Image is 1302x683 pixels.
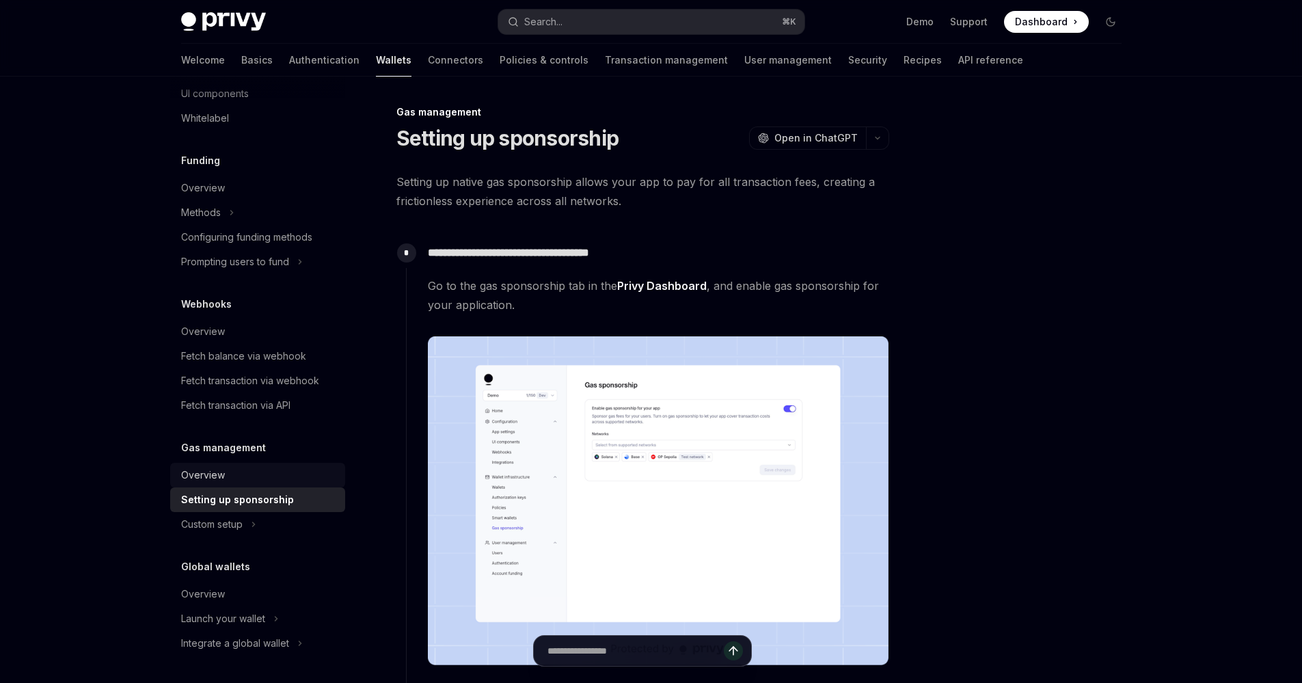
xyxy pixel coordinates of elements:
a: Wallets [376,44,411,77]
h5: Gas management [181,440,266,456]
a: Overview [170,176,345,200]
a: Welcome [181,44,225,77]
div: Fetch balance via webhook [181,348,306,364]
div: Launch your wallet [181,611,265,627]
button: Open in ChatGPT [749,126,866,150]
div: Configuring funding methods [181,229,312,245]
a: Basics [241,44,273,77]
a: Connectors [428,44,483,77]
a: Fetch balance via webhook [170,344,345,369]
a: Overview [170,463,345,487]
span: Go to the gas sponsorship tab in the , and enable gas sponsorship for your application. [428,276,889,314]
h5: Global wallets [181,559,250,575]
div: Fetch transaction via API [181,397,290,414]
div: Gas management [396,105,889,119]
div: Integrate a global wallet [181,635,289,652]
a: Transaction management [605,44,728,77]
a: API reference [958,44,1023,77]
div: Overview [181,323,225,340]
a: Authentication [289,44,360,77]
a: Recipes [904,44,942,77]
span: Dashboard [1015,15,1068,29]
button: Toggle dark mode [1100,11,1122,33]
a: Overview [170,582,345,606]
button: Send message [724,641,743,660]
a: Security [848,44,887,77]
span: Open in ChatGPT [774,131,858,145]
div: Methods [181,204,221,221]
img: images/gas-sponsorship.png [428,336,889,666]
span: ⌘ K [782,16,796,27]
h5: Webhooks [181,296,232,312]
a: Demo [906,15,934,29]
div: Whitelabel [181,110,229,126]
div: Custom setup [181,516,243,533]
div: Overview [181,467,225,483]
a: Support [950,15,988,29]
a: Dashboard [1004,11,1089,33]
div: Prompting users to fund [181,254,289,270]
a: Policies & controls [500,44,588,77]
div: Overview [181,180,225,196]
a: Setting up sponsorship [170,487,345,512]
a: User management [744,44,832,77]
a: Configuring funding methods [170,225,345,250]
a: Privy Dashboard [617,279,707,293]
h1: Setting up sponsorship [396,126,619,150]
a: Whitelabel [170,106,345,131]
button: Search...⌘K [498,10,804,34]
div: Overview [181,586,225,602]
a: Fetch transaction via API [170,393,345,418]
img: dark logo [181,12,266,31]
span: Setting up native gas sponsorship allows your app to pay for all transaction fees, creating a fri... [396,172,889,211]
a: Fetch transaction via webhook [170,369,345,393]
div: Fetch transaction via webhook [181,373,319,389]
div: Search... [524,14,562,30]
div: Setting up sponsorship [181,492,294,508]
a: Overview [170,319,345,344]
h5: Funding [181,152,220,169]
